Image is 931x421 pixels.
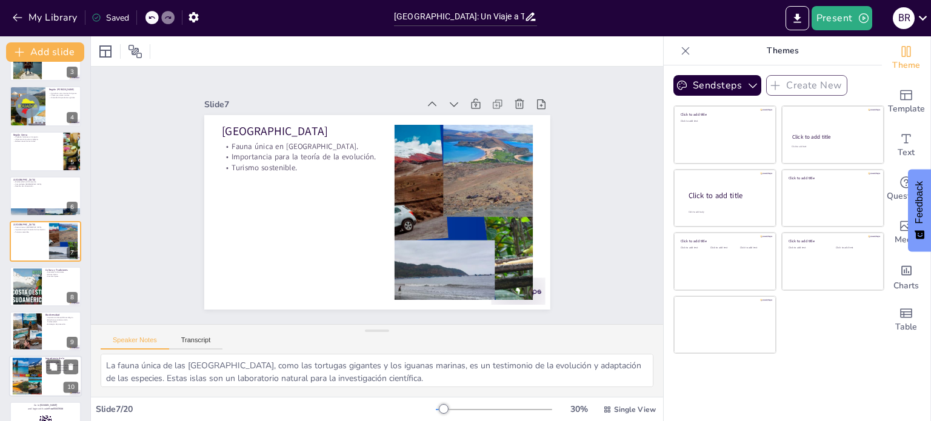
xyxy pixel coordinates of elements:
p: Turismo sostenible. [224,146,380,173]
span: Charts [893,279,919,293]
div: Add a table [882,298,930,342]
div: Slide 7 [214,81,429,114]
div: 6 [10,176,81,216]
p: Protección de comunidades locales. [45,367,78,370]
button: Create New [766,75,847,96]
button: Transcript [169,336,223,350]
div: Change the overall theme [882,36,930,80]
span: Template [888,102,925,116]
p: [GEOGRAPHIC_DATA] [13,223,45,227]
div: 8 [10,267,81,307]
button: My Library [9,8,82,27]
p: Importancia de la Conservación [45,357,78,364]
div: 7 [67,247,78,258]
button: Sendsteps [673,75,761,96]
div: 30 % [564,403,593,415]
div: B R [893,7,915,29]
div: 10 [64,382,78,393]
div: Add text boxes [882,124,930,167]
textarea: La fauna única de las [GEOGRAPHIC_DATA], como las tortugas gigantes y los iguanas marinas, es un ... [101,354,653,387]
p: Danzas típicas. [45,273,78,276]
p: Desafíos de conservación. [13,185,78,188]
p: Agricultura como fuente de ingresos. [49,92,78,94]
div: Click to add title [681,112,767,117]
div: Slide 7 / 20 [96,403,436,415]
span: Text [898,146,915,159]
p: Biodiversidad [45,313,78,317]
div: Saved [92,12,129,24]
span: Media [895,233,918,247]
div: Click to add text [681,247,708,250]
div: Click to add title [789,239,875,244]
div: Click to add title [689,191,766,201]
p: and login with code [13,407,78,411]
p: Belleza natural de los Andes. [13,140,60,142]
p: Influencia de la cultura indígena. [13,138,60,141]
div: Click to add title [681,239,767,244]
div: Click to add text [792,145,872,148]
div: Layout [96,42,115,61]
div: 7 [10,221,81,261]
p: Importancia del equilibrio ecológico. [45,316,78,319]
span: Questions [887,190,926,203]
div: Click to add text [681,120,767,123]
button: B R [893,6,915,30]
button: Speaker Notes [101,336,169,350]
p: Región [PERSON_NAME] [49,88,78,91]
p: Ciudades históricas en la región. [13,136,60,138]
p: Fauna única en [GEOGRAPHIC_DATA]. [227,125,382,152]
div: 6 [67,202,78,213]
p: Beneficios ambientales de la conservación. [45,365,78,367]
div: 5 [67,157,78,168]
span: Theme [892,59,920,72]
span: Position [128,44,142,59]
div: 9 [10,311,81,351]
div: Click to add body [689,211,765,214]
span: Feedback [914,181,925,224]
div: Add images, graphics, shapes or video [882,211,930,254]
button: Add slide [6,42,84,62]
p: Themes [695,36,870,65]
p: Biodiversidad en la Amazonía. [13,181,78,183]
p: Diversidad de productos agrícolas. [49,97,78,99]
div: Click to add title [792,133,873,141]
div: Get real-time input from your audience [882,167,930,211]
p: Playas que atraen turistas. [49,94,78,97]
p: Cultura y Tradiciones [45,268,78,271]
p: Festivales tradicionales. [45,271,78,273]
div: 4 [10,86,81,126]
div: Click to add title [789,175,875,180]
div: 9 [67,337,78,348]
div: Click to add text [789,247,827,250]
button: Duplicate Slide [46,360,61,374]
button: Present [812,6,872,30]
button: Delete Slide [64,360,78,374]
div: 4 [67,112,78,123]
div: Add charts and graphs [882,254,930,298]
span: Single View [614,405,656,414]
p: Comidas típicas. [45,275,78,277]
p: Turismo sostenible. [13,231,45,233]
p: Comunidades [DEMOGRAPHIC_DATA]. [13,183,78,185]
p: Beneficios económicos de la biodiversidad. [45,319,78,323]
button: Feedback - Show survey [908,169,931,251]
p: Fauna única en [GEOGRAPHIC_DATA]. [13,227,45,229]
div: 10 [9,356,82,397]
p: Importancia para la teoría de la evolución. [225,136,381,163]
p: Educación y sensibilización. [45,370,78,372]
p: Estrategias de protección. [45,323,78,325]
div: Click to add text [740,247,767,250]
p: Importancia para la teoría de la evolución. [13,229,45,231]
div: 3 [67,67,78,78]
p: Go to [13,403,78,407]
div: Click to add text [710,247,738,250]
div: 5 [10,131,81,171]
p: [GEOGRAPHIC_DATA] [13,178,78,182]
strong: [DOMAIN_NAME] [40,403,58,406]
button: Export to PowerPoint [786,6,809,30]
span: Table [895,320,917,334]
p: [GEOGRAPHIC_DATA] [228,107,384,139]
p: Región Sierra [13,133,60,136]
input: Insert title [394,8,524,25]
div: Click to add text [836,247,874,250]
